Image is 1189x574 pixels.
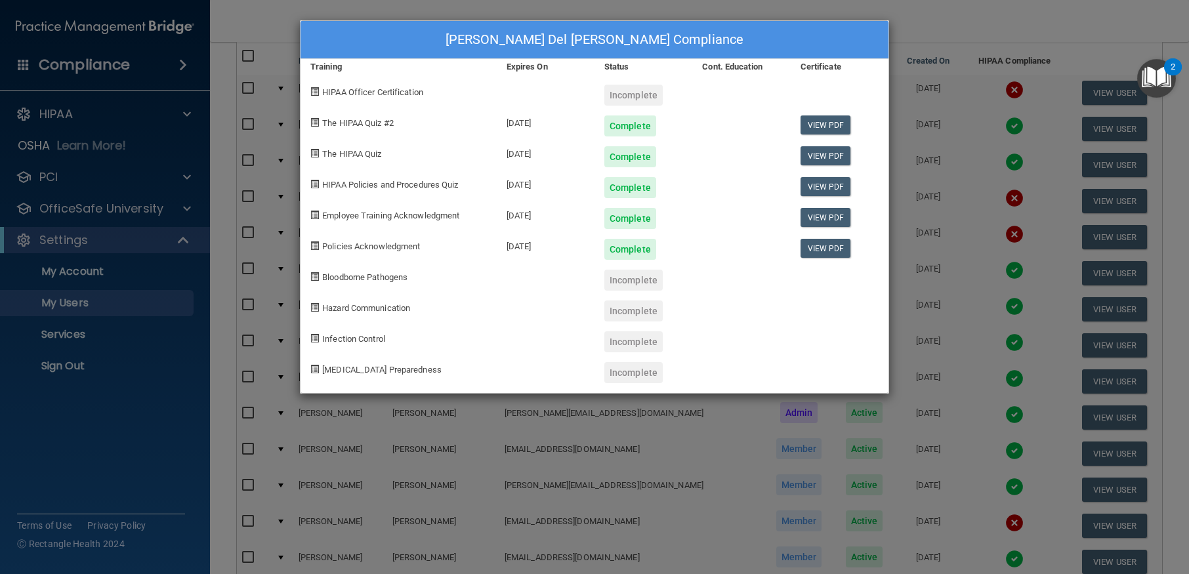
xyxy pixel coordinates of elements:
[801,115,851,134] a: View PDF
[801,208,851,227] a: View PDF
[1137,59,1176,98] button: Open Resource Center, 2 new notifications
[604,239,656,260] div: Complete
[604,362,663,383] div: Incomplete
[604,208,656,229] div: Complete
[322,180,458,190] span: HIPAA Policies and Procedures Quiz
[604,146,656,167] div: Complete
[322,334,385,344] span: Infection Control
[497,229,594,260] div: [DATE]
[1171,67,1175,84] div: 2
[497,198,594,229] div: [DATE]
[604,270,663,291] div: Incomplete
[497,59,594,75] div: Expires On
[322,118,394,128] span: The HIPAA Quiz #2
[322,149,381,159] span: The HIPAA Quiz
[322,241,420,251] span: Policies Acknowledgment
[322,211,459,220] span: Employee Training Acknowledgment
[801,146,851,165] a: View PDF
[594,59,692,75] div: Status
[604,331,663,352] div: Incomplete
[604,115,656,136] div: Complete
[692,59,790,75] div: Cont. Education
[322,87,423,97] span: HIPAA Officer Certification
[301,59,497,75] div: Training
[497,167,594,198] div: [DATE]
[322,365,442,375] span: [MEDICAL_DATA] Preparedness
[604,300,663,321] div: Incomplete
[322,272,407,282] span: Bloodborne Pathogens
[604,85,663,106] div: Incomplete
[497,136,594,167] div: [DATE]
[497,106,594,136] div: [DATE]
[801,177,851,196] a: View PDF
[604,177,656,198] div: Complete
[322,303,410,313] span: Hazard Communication
[791,59,888,75] div: Certificate
[801,239,851,258] a: View PDF
[301,21,888,59] div: [PERSON_NAME] Del [PERSON_NAME] Compliance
